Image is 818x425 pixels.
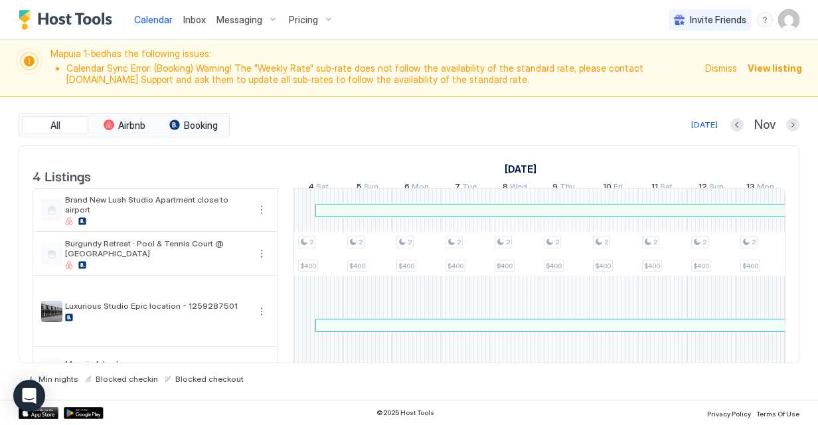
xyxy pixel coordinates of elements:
span: $400 [595,262,611,270]
span: Booking [184,120,218,131]
a: October 12, 2025 [695,179,727,198]
div: menu [254,246,270,262]
span: 2 [309,238,313,246]
a: Privacy Policy [707,406,751,420]
div: tab-group [19,113,230,138]
div: menu [254,202,270,218]
span: 2 [752,238,756,246]
span: Blocked checkin [96,374,158,384]
span: $400 [644,262,660,270]
button: More options [254,202,270,218]
span: Inbox [183,14,206,25]
span: $400 [300,262,316,270]
span: 13 [746,181,755,195]
span: 11 [651,181,658,195]
span: 6 [404,181,410,195]
span: 2 [359,238,363,246]
span: $400 [693,262,709,270]
span: Mapuia 1-bed has the following issues: [50,48,697,88]
span: 2 [506,238,510,246]
button: More options [254,246,270,262]
div: menu [254,303,270,319]
div: menu [254,361,270,377]
span: 10 [603,181,612,195]
span: Airbnb [118,120,145,131]
span: $400 [497,262,513,270]
span: 12 [698,181,707,195]
span: Messaging [216,14,262,26]
span: $400 [349,262,365,270]
a: October 6, 2025 [401,179,432,198]
span: Sat [660,181,673,195]
button: Next month [786,118,799,131]
span: 7 [455,181,460,195]
span: © 2025 Host Tools [376,408,434,417]
span: 2 [702,238,706,246]
span: 2 [457,238,461,246]
span: 4 [308,181,314,195]
a: Host Tools Logo [19,10,118,30]
span: Fri [613,181,623,195]
div: [DATE] [691,119,718,131]
button: More options [254,303,270,319]
span: $400 [448,262,463,270]
span: 9 [552,181,558,195]
span: $400 [742,262,758,270]
span: Sun [709,181,724,195]
span: Terms Of Use [756,410,799,418]
a: October 11, 2025 [648,179,676,198]
span: Sat [316,181,329,195]
div: Open Intercom Messenger [13,380,45,412]
span: Mapuia 1-bed [65,359,248,369]
a: October 9, 2025 [549,179,578,198]
button: More options [254,361,270,377]
span: 2 [604,238,608,246]
span: Mon [412,181,429,195]
a: Inbox [183,13,206,27]
span: Tue [462,181,477,195]
span: Wed [510,181,527,195]
span: Luxurious Studio Epic location - 1259287501 [65,301,248,311]
button: Previous month [730,118,744,131]
span: Invite Friends [690,14,746,26]
a: App Store [19,407,58,419]
a: October 8, 2025 [499,179,531,198]
a: October 4, 2025 [305,179,332,198]
span: 2 [408,238,412,246]
span: Sun [364,181,378,195]
span: Nov [754,118,776,133]
button: Booking [160,116,226,135]
a: October 7, 2025 [451,179,480,198]
div: User profile [778,9,799,31]
a: Google Play Store [64,407,104,419]
span: Blocked checkout [175,374,244,384]
span: Thu [560,181,575,195]
div: menu [757,12,773,28]
a: October 5, 2025 [353,179,382,198]
span: View listing [748,61,802,75]
span: Mon [757,181,774,195]
span: 2 [555,238,559,246]
span: All [50,120,60,131]
span: 8 [503,181,508,195]
span: 5 [357,181,362,195]
span: Calendar [134,14,173,25]
a: October 10, 2025 [600,179,626,198]
button: [DATE] [689,117,720,133]
span: Pricing [289,14,318,26]
button: All [22,116,88,135]
span: $400 [546,262,562,270]
span: Brand New Lush Studio Apartment close to airport [65,195,248,214]
div: Dismiss [705,61,737,75]
a: Terms Of Use [756,406,799,420]
span: Burgundy Retreat · Pool & Tennis Court @ [GEOGRAPHIC_DATA] [65,238,248,258]
a: Calendar [134,13,173,27]
a: October 13, 2025 [743,179,777,198]
button: Airbnb [91,116,157,135]
span: $400 [398,262,414,270]
a: October 4, 2025 [501,159,540,179]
